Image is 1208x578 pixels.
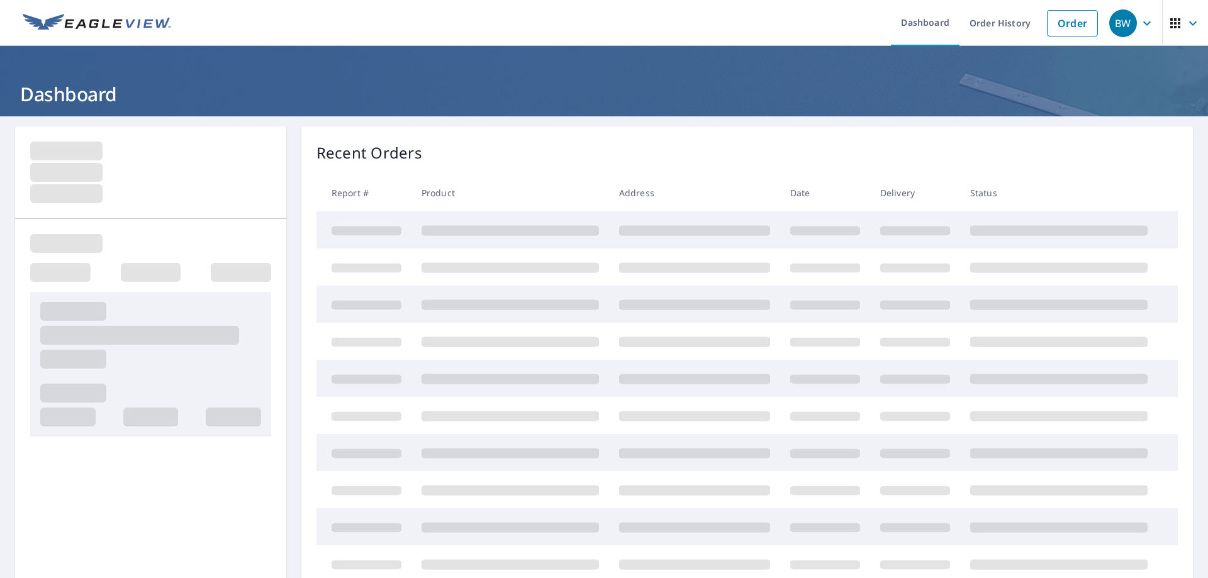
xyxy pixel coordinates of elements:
img: EV Logo [23,14,171,33]
a: Order [1047,10,1098,36]
th: Product [411,174,609,211]
p: Recent Orders [316,142,422,164]
th: Delivery [870,174,960,211]
th: Date [780,174,870,211]
div: BW [1109,9,1137,37]
th: Report # [316,174,411,211]
th: Address [609,174,780,211]
h1: Dashboard [15,81,1193,107]
th: Status [960,174,1158,211]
